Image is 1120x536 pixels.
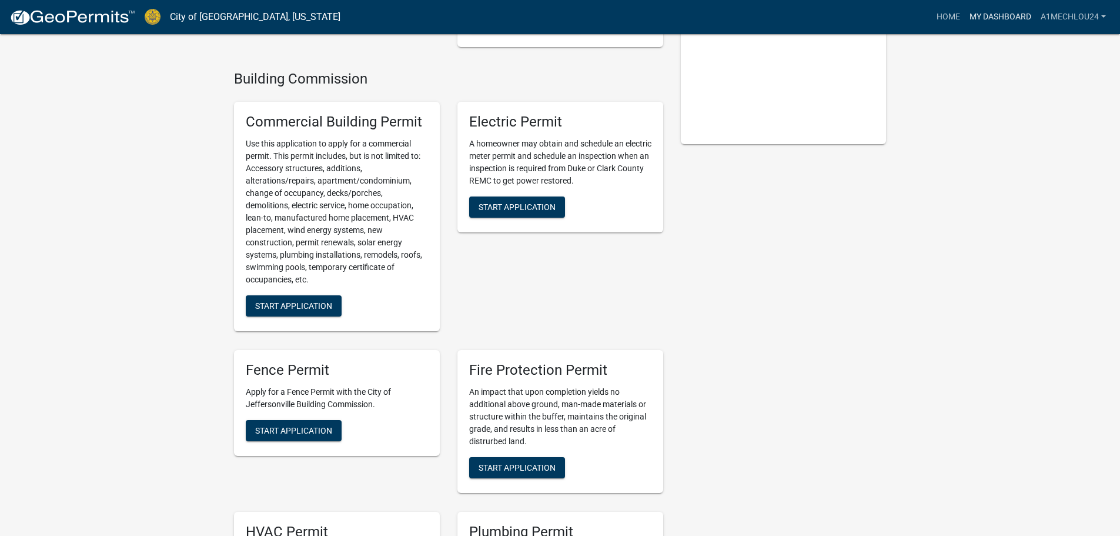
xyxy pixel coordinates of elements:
h4: Building Commission [234,71,663,88]
p: An impact that upon completion yields no additional above ground, man-made materials or structure... [469,386,651,448]
button: Start Application [246,295,342,317]
h5: Fence Permit [246,362,428,379]
h5: Electric Permit [469,114,651,131]
p: Apply for a Fence Permit with the City of Jeffersonville Building Commission. [246,386,428,411]
span: Start Application [255,425,332,435]
button: Start Application [469,457,565,478]
button: Start Application [246,420,342,441]
a: Home [932,6,965,28]
span: Start Application [479,462,556,472]
button: Start Application [469,197,565,218]
a: My Dashboard [965,6,1036,28]
span: Start Application [479,202,556,212]
a: City of [GEOGRAPHIC_DATA], [US_STATE] [170,7,340,27]
p: A homeowner may obtain and schedule an electric meter permit and schedule an inspection when an i... [469,138,651,187]
span: Start Application [255,301,332,311]
h5: Fire Protection Permit [469,362,651,379]
img: City of Jeffersonville, Indiana [145,9,161,25]
a: A1MechLou24 [1036,6,1111,28]
h5: Commercial Building Permit [246,114,428,131]
p: Use this application to apply for a commercial permit. This permit includes, but is not limited t... [246,138,428,286]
